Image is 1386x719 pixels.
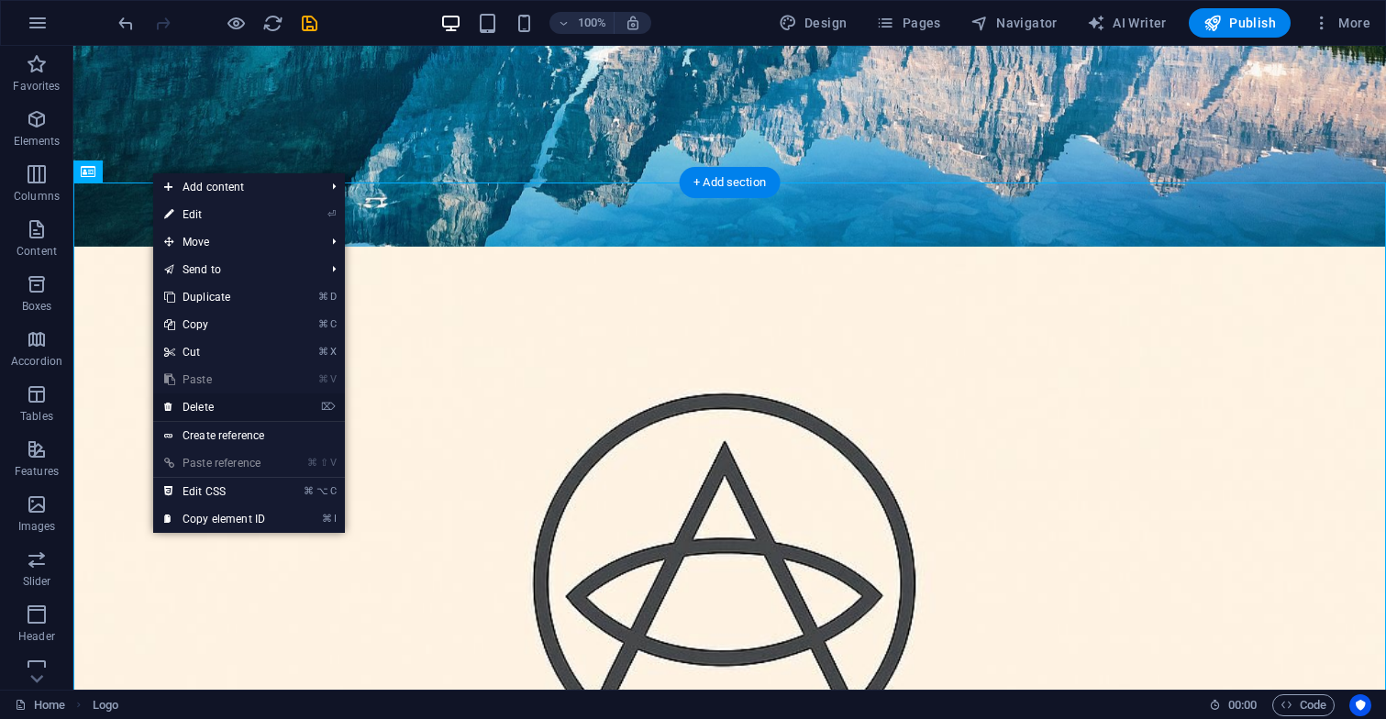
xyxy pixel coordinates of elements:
[970,14,1058,32] span: Navigator
[330,346,336,358] i: X
[14,134,61,149] p: Elements
[1272,694,1335,716] button: Code
[322,513,332,525] i: ⌘
[1313,14,1370,32] span: More
[304,485,314,497] i: ⌘
[14,189,60,204] p: Columns
[262,13,283,34] i: Reload page
[18,519,56,534] p: Images
[318,318,328,330] i: ⌘
[15,694,65,716] a: Click to cancel selection. Double-click to open Pages
[321,401,336,413] i: ⌦
[93,694,118,716] nav: breadcrumb
[261,12,283,34] button: reload
[153,311,276,338] a: ⌘CCopy
[318,346,328,358] i: ⌘
[318,373,328,385] i: ⌘
[153,256,317,283] a: Send to
[330,373,336,385] i: V
[316,485,328,497] i: ⌥
[93,694,118,716] span: Click to select. Double-click to edit
[1305,8,1378,38] button: More
[153,393,276,421] a: ⌦Delete
[1203,14,1276,32] span: Publish
[18,629,55,644] p: Header
[153,449,276,477] a: ⌘⇧VPaste reference
[153,505,276,533] a: ⌘ICopy element ID
[963,8,1065,38] button: Navigator
[298,12,320,34] button: save
[1349,694,1371,716] button: Usercentrics
[771,8,855,38] button: Design
[20,409,53,424] p: Tables
[17,244,57,259] p: Content
[13,79,60,94] p: Favorites
[153,338,276,366] a: ⌘XCut
[299,13,320,34] i: Save (Ctrl+S)
[577,12,606,34] h6: 100%
[115,12,137,34] button: undo
[153,283,276,311] a: ⌘DDuplicate
[330,291,336,303] i: D
[11,354,62,369] p: Accordion
[876,14,940,32] span: Pages
[23,574,51,589] p: Slider
[225,12,247,34] button: Click here to leave preview mode and continue editing
[153,478,276,505] a: ⌘⌥CEdit CSS
[679,167,781,198] div: + Add section
[1241,698,1244,712] span: :
[1228,694,1257,716] span: 00 00
[1080,8,1174,38] button: AI Writer
[153,173,317,201] span: Add content
[22,299,52,314] p: Boxes
[153,366,276,393] a: ⌘VPaste
[779,14,848,32] span: Design
[15,464,59,479] p: Features
[318,291,328,303] i: ⌘
[330,318,336,330] i: C
[153,422,345,449] a: Create reference
[330,485,336,497] i: C
[1209,694,1258,716] h6: Session time
[320,457,328,469] i: ⇧
[1189,8,1291,38] button: Publish
[1087,14,1167,32] span: AI Writer
[307,457,317,469] i: ⌘
[549,12,615,34] button: 100%
[327,208,336,220] i: ⏎
[334,513,336,525] i: I
[1281,694,1326,716] span: Code
[116,13,137,34] i: Undo: Change image height (Ctrl+Z)
[330,457,336,469] i: V
[153,201,276,228] a: ⏎Edit
[625,15,641,31] i: On resize automatically adjust zoom level to fit chosen device.
[869,8,948,38] button: Pages
[153,228,317,256] span: Move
